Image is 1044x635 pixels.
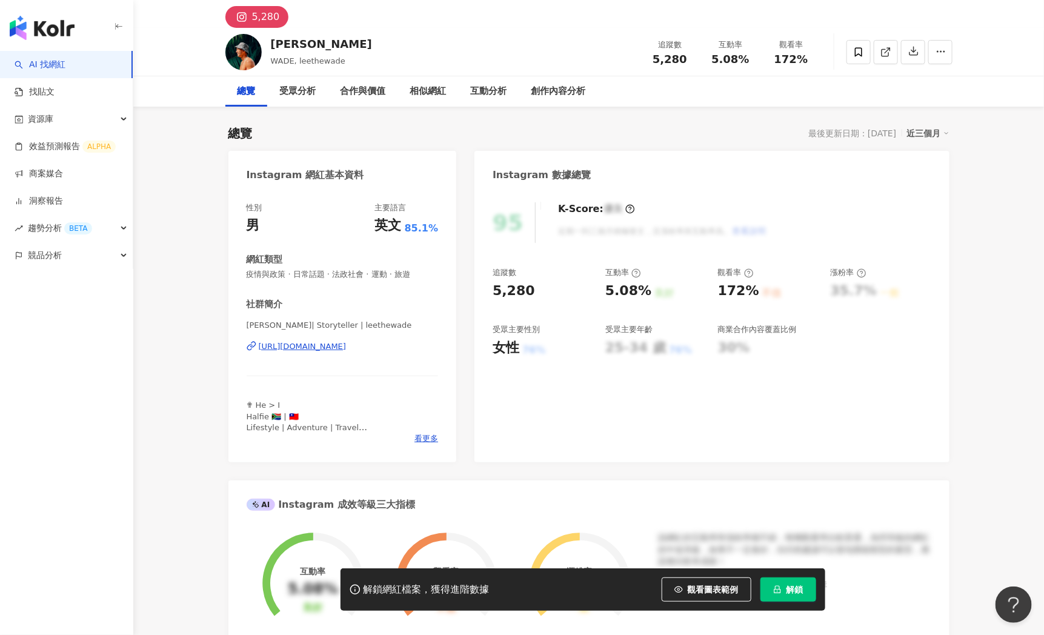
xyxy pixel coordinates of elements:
div: 互動率 [300,567,325,576]
div: 社群簡介 [247,298,283,311]
span: [PERSON_NAME]| Storyteller | leethewade [247,320,439,331]
div: 女性 [493,339,519,357]
div: Instagram 成效等級三大指標 [247,498,415,511]
a: 商案媒合 [15,168,63,180]
div: 追蹤數 [647,39,693,51]
div: 相似網紅 [410,84,447,99]
a: [URL][DOMAIN_NAME] [247,341,439,352]
div: 網紅類型 [247,253,283,266]
div: 英文 [375,216,402,235]
button: 觀看圖表範例 [662,577,751,602]
div: 5,280 [252,8,280,25]
div: Instagram 數據總覽 [493,168,591,182]
div: 172% [718,282,759,301]
div: 觀看率 [718,267,754,278]
div: 合作與價值 [341,84,386,99]
span: 競品分析 [28,242,62,269]
button: 解鎖 [760,577,816,602]
div: AI [247,499,276,511]
div: 商業合作內容覆蓋比例 [718,324,797,335]
span: 疫情與政策 · 日常話題 · 法政社會 · 運動 · 旅遊 [247,269,439,280]
a: searchAI 找網紅 [15,59,65,71]
div: 男 [247,216,260,235]
img: KOL Avatar [225,34,262,70]
div: BETA [64,222,92,234]
div: [URL][DOMAIN_NAME] [259,341,347,352]
span: rise [15,224,23,233]
div: 受眾主要性別 [493,324,540,335]
span: 5.08% [711,53,749,65]
div: Instagram 網紅基本資料 [247,168,364,182]
span: 趨勢分析 [28,214,92,242]
span: 觀看圖表範例 [688,585,739,594]
div: 主要語言 [375,202,407,213]
img: logo [10,16,75,40]
div: 追蹤數 [493,267,516,278]
div: 受眾分析 [280,84,316,99]
div: 創作內容分析 [531,84,586,99]
a: 效益預測報告ALPHA [15,141,116,153]
span: 資源庫 [28,105,53,133]
div: 5,280 [493,282,535,301]
div: 總覽 [238,84,256,99]
span: 172% [774,53,808,65]
div: 互動率 [708,39,754,51]
a: 找貼文 [15,86,55,98]
a: 洞察報告 [15,195,63,207]
div: 觀看率 [434,567,459,576]
span: WADE, leethewade [271,56,345,65]
div: 近三個月 [907,125,949,141]
button: 5,280 [225,6,289,28]
div: 總覽 [228,125,253,142]
div: 性別 [247,202,262,213]
span: lock [773,585,782,594]
div: 互動率 [605,267,641,278]
div: 解鎖網紅檔案，獲得進階數據 [364,583,490,596]
div: 互動分析 [471,84,507,99]
span: 85.1% [405,222,439,235]
div: 受眾主要年齡 [605,324,653,335]
div: 最後更新日期：[DATE] [808,128,896,138]
div: 漲粉率 [567,567,592,576]
span: ✟ He > I Halfie 🇿🇦 | 🇹🇼 Lifestyle | Adventure | Travel //Capture the moment 📩 (LINE) leethewade 📍... [247,401,427,465]
div: 該網紅的互動率和漲粉率都不錯，唯獨觀看率比較普通，為同等級的網紅的中低等級，效果不一定會好，但仍然建議可以發包開箱類型的案型，應該會比較有成效！ [659,532,931,568]
span: 解鎖 [786,585,803,594]
div: 5.08% [605,282,651,301]
span: 看更多 [414,433,438,444]
div: K-Score : [558,202,635,216]
div: [PERSON_NAME] [271,36,372,52]
div: 觀看率 [768,39,814,51]
span: 5,280 [653,53,687,65]
div: 漲粉率 [831,267,866,278]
